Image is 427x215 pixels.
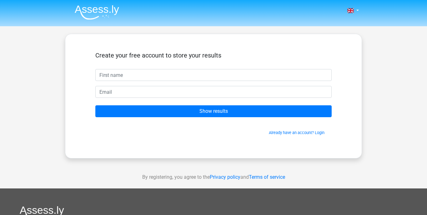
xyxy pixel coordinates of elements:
a: Privacy policy [210,174,240,180]
img: Assessly [75,5,119,20]
a: Terms of service [249,174,285,180]
h5: Create your free account to store your results [95,52,332,59]
input: Show results [95,105,332,117]
a: Already have an account? Login [269,130,324,135]
input: Email [95,86,332,98]
input: First name [95,69,332,81]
